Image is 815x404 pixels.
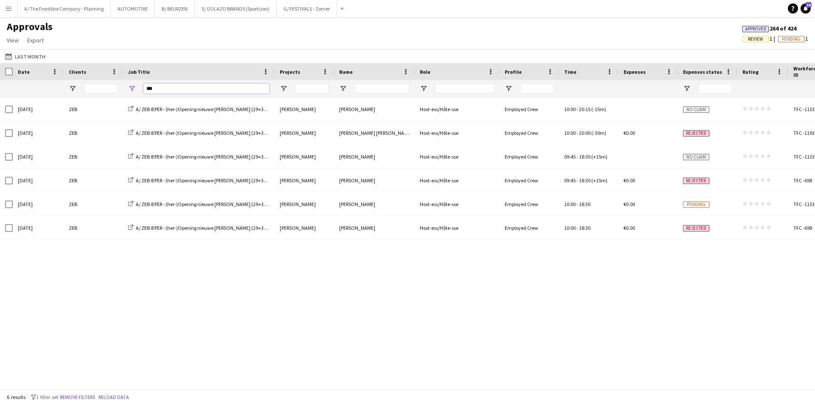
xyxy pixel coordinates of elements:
[334,169,415,192] div: [PERSON_NAME]
[591,177,607,184] span: (+15m)
[576,130,578,136] span: -
[415,192,500,216] div: Host-ess/Hôte-sse
[624,177,635,184] span: €0.00
[579,225,590,231] span: 18:30
[339,69,353,75] span: Name
[579,177,590,184] span: 18:30
[136,225,283,231] span: A/ ZEB IEPER - (her-)Opening nieuwe [PERSON_NAME] (29+30+31/08)
[13,169,64,192] div: [DATE]
[111,0,155,17] button: AUTOMOTIVE
[579,106,590,112] span: 20:15
[128,130,283,136] a: A/ ZEB IEPER - (her-)Opening nieuwe [PERSON_NAME] (29+30+31/08)
[505,106,538,112] span: Employed Crew
[128,153,283,160] a: A/ ZEB IEPER - (her-)Opening nieuwe [PERSON_NAME] (29+30+31/08)
[275,121,334,145] div: [PERSON_NAME]
[505,153,538,160] span: Employed Crew
[275,98,334,121] div: [PERSON_NAME]
[564,106,576,112] span: 10:00
[27,36,44,44] span: Export
[334,145,415,168] div: [PERSON_NAME]
[13,216,64,240] div: [DATE]
[97,393,131,402] button: Reload data
[505,177,538,184] span: Employed Crew
[64,98,123,121] div: ZEB
[576,153,578,160] span: -
[505,201,538,207] span: Employed Crew
[275,192,334,216] div: [PERSON_NAME]
[683,225,709,231] span: Rejected
[505,69,522,75] span: Profile
[415,169,500,192] div: Host-ess/Hôte-sse
[745,26,767,32] span: Approved
[13,98,64,121] div: [DATE]
[591,153,607,160] span: (+15m)
[136,201,283,207] span: A/ ZEB IEPER - (her-)Opening nieuwe [PERSON_NAME] (29+30+31/08)
[334,192,415,216] div: [PERSON_NAME]
[339,85,347,92] button: Open Filter Menu
[275,216,334,240] div: [PERSON_NAME]
[782,36,801,42] span: Pending
[334,98,415,121] div: [PERSON_NAME]
[128,85,136,92] button: Open Filter Menu
[13,192,64,216] div: [DATE]
[18,69,30,75] span: Date
[683,69,722,75] span: Expenses status
[683,106,709,113] span: No claim
[155,0,195,17] button: B/ BEURZEN
[64,169,123,192] div: ZEB
[564,177,576,184] span: 09:45
[195,0,277,17] button: S/ GOLAZO BRANDS (Sportizon)
[64,145,123,168] div: ZEB
[128,201,283,207] a: A/ ZEB IEPER - (her-)Opening nieuwe [PERSON_NAME] (29+30+31/08)
[420,69,430,75] span: Role
[64,121,123,145] div: ZEB
[591,106,606,112] span: (-15m)
[801,3,811,14] a: 16
[564,201,576,207] span: 10:00
[683,178,709,184] span: Rejected
[698,84,732,94] input: Expenses status Filter Input
[334,216,415,240] div: [PERSON_NAME]
[277,0,337,17] button: G/ FESTIVALS - Zomer
[505,85,512,92] button: Open Filter Menu
[624,69,646,75] span: Expenses
[3,51,47,61] button: Last Month
[435,84,495,94] input: Role Filter Input
[136,177,283,184] span: A/ ZEB IEPER - (her-)Opening nieuwe [PERSON_NAME] (29+30+31/08)
[564,130,576,136] span: 10:00
[579,130,590,136] span: 20:00
[683,130,709,137] span: Rejected
[36,394,58,400] span: 1 filter set
[280,69,300,75] span: Projects
[579,201,590,207] span: 18:30
[13,121,64,145] div: [DATE]
[136,130,283,136] span: A/ ZEB IEPER - (her-)Opening nieuwe [PERSON_NAME] (29+30+31/08)
[564,153,576,160] span: 09:45
[136,106,283,112] span: A/ ZEB IEPER - (her-)Opening nieuwe [PERSON_NAME] (29+30+31/08)
[128,177,283,184] a: A/ ZEB IEPER - (her-)Opening nieuwe [PERSON_NAME] (29+30+31/08)
[84,84,118,94] input: Clients Filter Input
[415,216,500,240] div: Host-ess/Hôte-sse
[778,35,808,42] span: 1
[128,69,150,75] span: Job Title
[591,130,606,136] span: (-30m)
[334,121,415,145] div: [PERSON_NAME] [PERSON_NAME]
[579,153,590,160] span: 18:30
[64,216,123,240] div: ZEB
[128,106,283,112] a: A/ ZEB IEPER - (her-)Opening nieuwe [PERSON_NAME] (29+30+31/08)
[69,85,76,92] button: Open Filter Menu
[576,201,578,207] span: -
[742,35,778,42] span: 1
[576,225,578,231] span: -
[143,84,270,94] input: Job Title Filter Input
[505,130,538,136] span: Employed Crew
[564,225,576,231] span: 10:00
[576,106,578,112] span: -
[280,85,287,92] button: Open Filter Menu
[275,169,334,192] div: [PERSON_NAME]
[420,85,427,92] button: Open Filter Menu
[415,121,500,145] div: Host-ess/Hôte-sse
[275,145,334,168] div: [PERSON_NAME]
[69,69,86,75] span: Clients
[683,85,691,92] button: Open Filter Menu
